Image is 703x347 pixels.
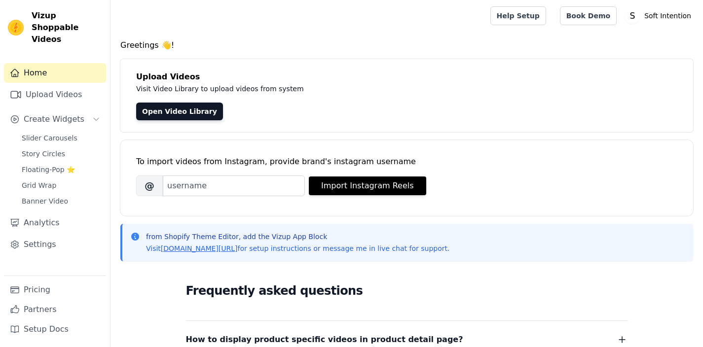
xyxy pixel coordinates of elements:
[4,109,106,129] button: Create Widgets
[24,113,84,125] span: Create Widgets
[309,176,426,195] button: Import Instagram Reels
[161,244,238,252] a: [DOMAIN_NAME][URL]
[22,165,75,174] span: Floating-Pop ⭐
[16,178,106,192] a: Grid Wrap
[640,7,695,25] p: Soft Intention
[4,319,106,339] a: Setup Docs
[136,103,223,120] a: Open Video Library
[16,131,106,145] a: Slider Carousels
[136,175,163,196] span: @
[22,133,77,143] span: Slider Carousels
[16,163,106,176] a: Floating-Pop ⭐
[490,6,546,25] a: Help Setup
[22,180,56,190] span: Grid Wrap
[146,243,449,253] p: Visit for setup instructions or message me in live chat for support.
[146,232,449,242] p: from Shopify Theme Editor, add the Vizup App Block
[120,39,693,51] h4: Greetings 👋!
[22,196,68,206] span: Banner Video
[32,10,102,45] span: Vizup Shoppable Videos
[136,156,677,168] div: To import videos from Instagram, provide brand's instagram username
[136,83,578,95] p: Visit Video Library to upload videos from system
[22,149,65,159] span: Story Circles
[4,280,106,300] a: Pricing
[136,71,677,83] h4: Upload Videos
[16,147,106,161] a: Story Circles
[4,85,106,104] a: Upload Videos
[186,281,628,301] h2: Frequently asked questions
[4,63,106,83] a: Home
[560,6,617,25] a: Book Demo
[163,175,305,196] input: username
[4,213,106,233] a: Analytics
[8,20,24,35] img: Vizup
[4,300,106,319] a: Partners
[16,194,106,208] a: Banner Video
[186,333,628,347] button: How to display product specific videos in product detail page?
[186,333,463,347] span: How to display product specific videos in product detail page?
[630,11,635,21] text: S
[625,7,695,25] button: S Soft Intention
[4,235,106,254] a: Settings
